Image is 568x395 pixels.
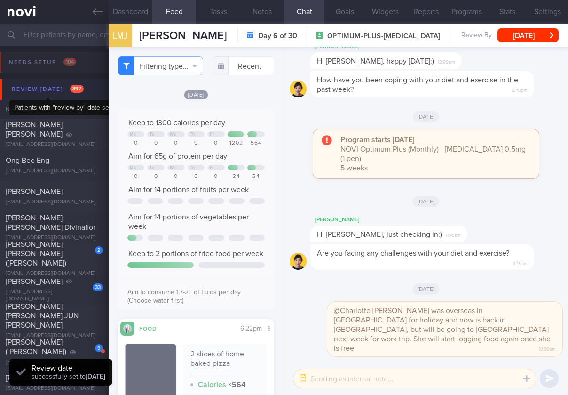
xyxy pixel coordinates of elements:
div: Review [DATE] [9,83,86,96]
div: 34 [228,173,245,180]
span: Aim for 65g of protein per day [128,153,227,160]
span: Are you facing any challenges with your diet and exercise? [317,250,509,257]
div: 0 [207,140,225,147]
span: Aim for 14 portions of fruits per week [128,186,249,193]
span: [PERSON_NAME] [PERSON_NAME] ([PERSON_NAME]) [6,241,66,267]
span: 11:45am [513,258,528,267]
span: [PERSON_NAME] ([PERSON_NAME]) [6,339,66,355]
div: Th [190,165,195,170]
div: [EMAIL_ADDRESS][DOMAIN_NAME] [6,289,103,303]
div: Tu [150,165,154,170]
span: [PERSON_NAME] [PERSON_NAME] Divinaflor [6,214,95,231]
span: [PERSON_NAME] [139,30,227,41]
span: 12:09pm [438,56,455,65]
span: 6:22pm [240,325,262,332]
span: Review By [461,32,492,40]
div: We [170,165,176,170]
span: NOVI Optimum Plus (Monthly) - [MEDICAL_DATA] 0.5mg (1 pen) [340,145,526,162]
span: 104 [63,58,76,66]
div: Fr [210,132,214,137]
strong: Calories [198,381,226,388]
div: 2 [95,246,103,254]
span: [DATE] [413,283,440,295]
div: Food [134,324,172,332]
strong: Day 6 of 30 [258,31,297,40]
strong: × 564 [228,381,245,388]
div: Review date [32,363,105,373]
div: Chats [71,100,109,119]
div: 0 [127,140,145,147]
div: We [170,132,176,137]
span: 5 weeks [340,164,368,172]
div: 1202 [228,140,245,147]
div: Fr [210,165,214,170]
span: How have you been coping with your diet and exercise in the past week? [317,76,518,93]
div: Mo [130,132,136,137]
span: @Charlotte [PERSON_NAME] was overseas in [GEOGRAPHIC_DATA] for holiday and now is back in [GEOGRA... [334,307,551,352]
div: 0 [167,173,185,180]
div: 0 [207,173,225,180]
span: successfully set to [32,373,105,380]
div: [EMAIL_ADDRESS][DOMAIN_NAME] [6,270,103,277]
div: 0 [127,173,145,180]
span: Hi [PERSON_NAME], just checking in:) [317,231,442,238]
div: 0 [147,173,165,180]
div: [EMAIL_ADDRESS][DOMAIN_NAME] [6,359,103,366]
div: 564 [247,140,265,147]
span: Aim to consume 1.7-2L of fluids per day (Choose water first) [127,289,241,304]
span: OPTIMUM-PLUS-[MEDICAL_DATA] [327,32,440,41]
span: 11:45am [446,230,461,239]
div: 0 [188,140,205,147]
div: [EMAIL_ADDRESS][DOMAIN_NAME] [6,199,103,206]
span: [PERSON_NAME] [6,278,63,285]
span: [DATE] [413,111,440,122]
span: Hi [PERSON_NAME], happy [DATE]:) [317,57,434,65]
span: [PERSON_NAME] [PERSON_NAME] [6,121,63,138]
div: 24 [247,173,265,180]
div: 0 [167,140,185,147]
span: 12:10pm [512,85,528,94]
div: [PERSON_NAME] [310,214,496,226]
div: Tu [150,132,154,137]
strong: Program starts [DATE] [340,136,414,144]
span: [PERSON_NAME] [6,374,63,382]
div: Needs setup [7,56,79,69]
span: [DATE] [184,90,208,99]
span: Keep to 2 portions of fried food per week [128,250,263,258]
div: [EMAIL_ADDRESS][DOMAIN_NAME] [6,332,103,339]
div: [EMAIL_ADDRESS][DOMAIN_NAME] [6,168,103,175]
div: 33 [93,283,103,291]
span: Keep to 1300 calories per day [128,119,225,127]
div: 9 [95,344,103,352]
div: 2 slices of home baked pizza [190,349,260,375]
button: Filtering type... [118,56,203,75]
button: [DATE] [497,28,559,42]
div: LMJ [106,18,134,54]
span: 397 [70,85,84,93]
div: 0 [147,140,165,147]
div: Mo [130,165,136,170]
span: Aim for 14 portions of vegetables per week [128,213,249,230]
span: Ong Bee Eng [6,157,49,164]
div: [EMAIL_ADDRESS][DOMAIN_NAME] [6,385,103,392]
strong: [DATE] [86,373,105,380]
span: [PERSON_NAME] [6,188,63,195]
span: 10:09am [539,344,556,353]
div: 0 [188,173,205,180]
div: [EMAIL_ADDRESS][DOMAIN_NAME] [6,141,103,148]
div: Th [190,132,195,137]
span: [PERSON_NAME] [PERSON_NAME] JUN [PERSON_NAME] [6,303,79,329]
div: [EMAIL_ADDRESS][DOMAIN_NAME] [6,234,103,242]
span: [DATE] [413,196,440,207]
